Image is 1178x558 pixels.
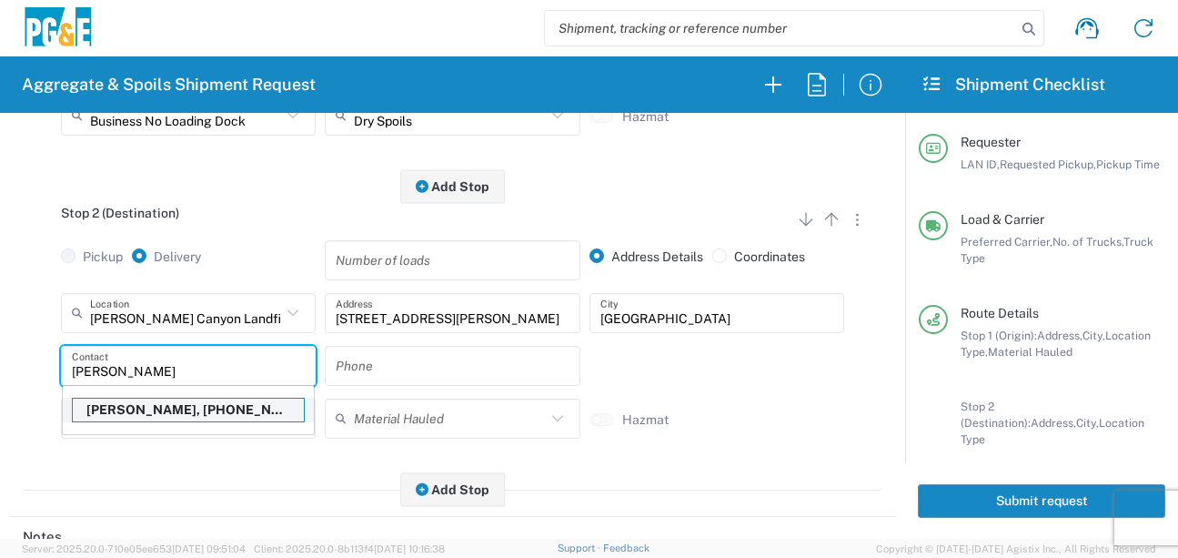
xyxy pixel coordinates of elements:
[961,235,1052,249] span: Preferred Carrier,
[374,543,445,554] span: [DATE] 10:16:38
[961,400,1031,430] span: Stop 2 (Destination):
[22,74,316,96] h2: Aggregate & Spoils Shipment Request
[254,543,445,554] span: Client: 2025.20.0-8b113f4
[918,484,1165,518] button: Submit request
[961,212,1044,227] span: Load & Carrier
[712,249,805,265] label: Coordinates
[61,206,179,220] span: Stop 2 (Destination)
[1082,329,1105,342] span: City,
[23,528,62,546] h2: Notes
[22,543,246,554] span: Server: 2025.20.0-710e05ee653
[961,157,1000,171] span: LAN ID,
[1031,416,1076,430] span: Address,
[400,169,506,203] button: Add Stop
[22,7,95,50] img: pge
[589,249,703,265] label: Address Details
[1037,329,1082,342] span: Address,
[1076,416,1099,430] span: City,
[876,541,1156,557] span: Copyright © [DATE]-[DATE] Agistix Inc., All Rights Reserved
[1000,157,1096,171] span: Requested Pickup,
[603,543,649,553] a: Feedback
[988,345,1072,359] span: Material Hauled
[1052,235,1123,249] span: No. of Trucks,
[73,399,304,421] p: Mike O'Guin, 707-386-4003
[1096,157,1160,171] span: Pickup Time
[172,543,246,554] span: [DATE] 09:51:04
[622,108,669,125] label: Hazmat
[622,411,669,428] label: Hazmat
[545,11,1016,46] input: Shipment, tracking or reference number
[921,74,1105,96] h2: Shipment Checklist
[961,135,1021,149] span: Requester
[400,472,506,506] button: Add Stop
[558,543,603,553] a: Support
[961,329,1037,342] span: Stop 1 (Origin):
[961,306,1039,320] span: Route Details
